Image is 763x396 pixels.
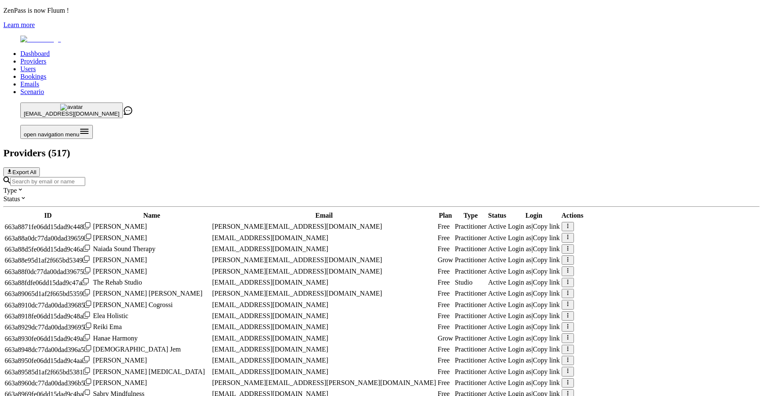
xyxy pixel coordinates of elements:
[212,268,382,275] span: [PERSON_NAME][EMAIL_ADDRESS][DOMAIN_NAME]
[508,268,560,275] div: |
[508,279,532,286] span: Login as
[508,234,532,241] span: Login as
[533,268,560,275] span: Copy link
[488,256,507,264] div: Active
[508,245,560,253] div: |
[533,279,560,286] span: Copy link
[5,234,91,242] div: Click to copy
[508,290,532,297] span: Login as
[455,256,487,263] span: validated
[212,223,382,230] span: [PERSON_NAME][EMAIL_ADDRESS][DOMAIN_NAME]
[92,211,211,220] th: Name
[507,211,560,220] th: Login
[437,368,449,375] span: Free
[561,211,584,220] th: Actions
[212,346,328,353] span: [EMAIL_ADDRESS][DOMAIN_NAME]
[454,211,487,220] th: Type
[5,356,91,365] div: Click to copy
[488,223,507,230] div: Active
[437,234,449,241] span: Free
[508,223,560,230] div: |
[20,88,44,95] a: Scenario
[212,368,328,375] span: [EMAIL_ADDRESS][DOMAIN_NAME]
[455,245,487,252] span: validated
[93,290,202,297] span: [PERSON_NAME] [PERSON_NAME]
[5,323,91,331] div: Click to copy
[93,346,181,353] span: [DEMOGRAPHIC_DATA] Jem
[10,177,85,186] input: Search by email or name
[533,346,560,353] span: Copy link
[533,379,560,386] span: Copy link
[488,346,507,353] div: Active
[508,256,560,264] div: |
[455,301,487,308] span: validated
[212,256,382,263] span: [PERSON_NAME][EMAIL_ADDRESS][DOMAIN_NAME]
[437,256,453,263] span: Grow
[3,167,40,177] button: Export All
[488,290,507,297] div: Active
[533,323,560,330] span: Copy link
[3,147,760,159] h2: Providers ( 517 )
[93,335,137,342] span: Hanae Harmony
[437,346,449,353] span: Free
[20,80,39,88] a: Emails
[488,211,507,220] th: Status
[93,301,173,308] span: [PERSON_NAME] Cogrossi
[93,368,205,375] span: [PERSON_NAME] [MEDICAL_DATA]
[533,357,560,364] span: Copy link
[437,211,453,220] th: Plan
[508,234,560,242] div: |
[20,102,123,118] button: avatar[EMAIL_ADDRESS][DOMAIN_NAME]
[488,301,507,309] div: Active
[437,223,449,230] span: Free
[455,223,487,230] span: validated
[455,323,487,330] span: validated
[488,379,507,387] div: Active
[508,368,560,376] div: |
[212,290,382,297] span: [PERSON_NAME][EMAIL_ADDRESS][DOMAIN_NAME]
[488,234,507,242] div: Active
[455,234,487,241] span: validated
[3,194,760,203] div: Status
[5,379,91,387] div: Click to copy
[437,357,449,364] span: Free
[508,323,560,331] div: |
[488,335,507,342] div: Active
[488,323,507,331] div: Active
[437,312,449,319] span: Free
[488,268,507,275] div: Active
[3,7,760,14] p: ZenPass is now Fluum !
[212,335,328,342] span: [EMAIL_ADDRESS][DOMAIN_NAME]
[455,312,487,319] span: validated
[508,279,560,286] div: |
[93,245,155,252] span: Naiada Sound Therapy
[533,290,560,297] span: Copy link
[488,279,507,286] div: Active
[437,245,449,252] span: Free
[508,290,560,297] div: |
[20,73,46,80] a: Bookings
[5,289,91,298] div: Click to copy
[508,301,560,309] div: |
[437,268,449,275] span: Free
[437,335,453,342] span: Grow
[24,111,120,117] span: [EMAIL_ADDRESS][DOMAIN_NAME]
[93,234,147,241] span: [PERSON_NAME]
[212,245,328,252] span: [EMAIL_ADDRESS][DOMAIN_NAME]
[212,323,328,330] span: [EMAIL_ADDRESS][DOMAIN_NAME]
[24,131,79,138] span: open navigation menu
[508,268,532,275] span: Login as
[508,223,532,230] span: Login as
[3,21,35,28] a: Learn more
[533,223,560,230] span: Copy link
[437,279,449,286] span: Free
[5,256,91,264] div: Click to copy
[5,345,91,354] div: Click to copy
[455,279,473,286] span: validated
[5,245,91,253] div: Click to copy
[533,335,560,342] span: Copy link
[437,301,449,308] span: Free
[212,379,436,386] span: [PERSON_NAME][EMAIL_ADDRESS][PERSON_NAME][DOMAIN_NAME]
[437,379,449,386] span: Free
[508,245,532,252] span: Login as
